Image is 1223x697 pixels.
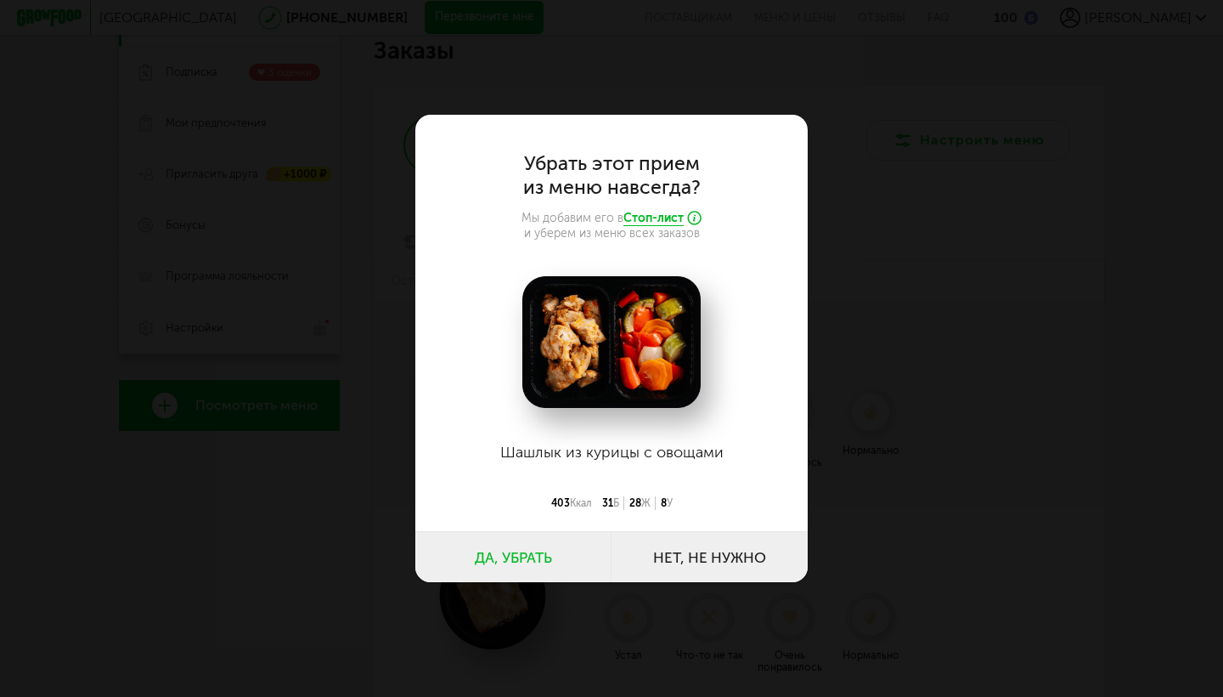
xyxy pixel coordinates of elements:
[458,425,766,479] h4: Шашлык из курицы с овощами
[641,497,651,509] span: Ж
[613,497,619,509] span: Б
[522,276,701,407] img: big_TceYgiePvtiLYYAf.png
[667,497,673,509] span: У
[570,497,592,509] span: Ккал
[458,151,766,199] h3: Убрать этот прием из меню навсегда?
[656,496,678,510] div: 8
[546,496,597,510] div: 403
[458,211,766,241] p: Мы добавим его в и уберем из меню всех заказов
[611,531,808,582] button: Нет, не нужно
[623,211,684,226] span: Стоп-лист
[415,531,611,582] button: Да, убрать
[624,496,656,510] div: 28
[597,496,624,510] div: 31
